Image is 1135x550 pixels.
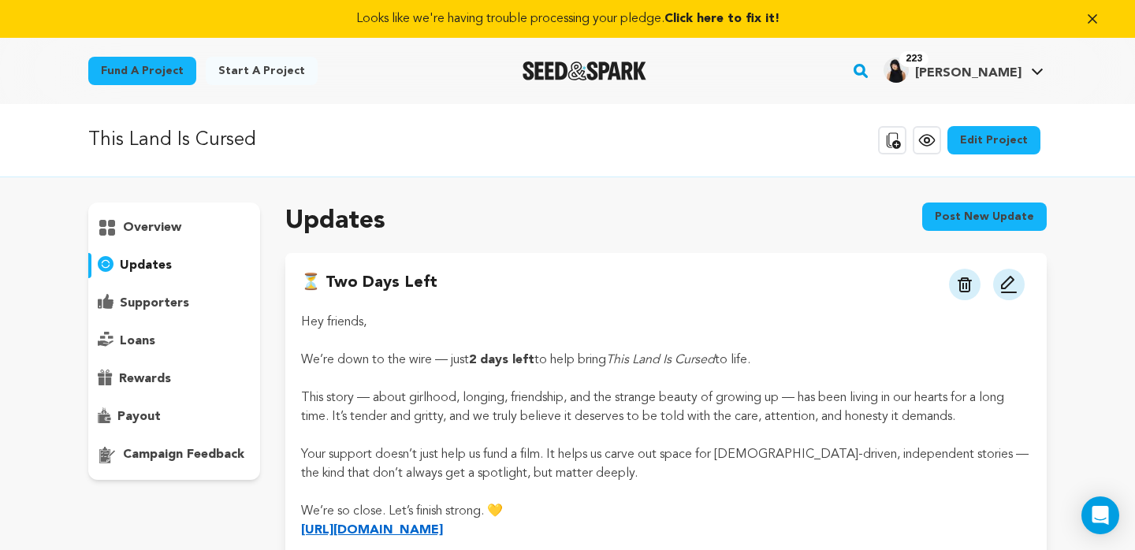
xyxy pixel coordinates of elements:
[88,126,256,154] p: This Land Is Cursed
[120,332,155,351] p: loans
[301,351,1031,370] p: We’re down to the wire — just to help bring to life.
[958,277,972,292] img: trash.svg
[884,58,1021,83] div: Jillian S.'s Profile
[88,366,260,392] button: rewards
[120,294,189,313] p: supporters
[606,354,715,366] em: This Land Is Cursed
[301,524,443,537] a: [URL][DOMAIN_NAME]
[664,13,780,25] span: Click here to fix it!
[301,313,1031,332] p: Hey friends,
[123,218,181,237] p: overview
[88,442,260,467] button: campaign feedback
[119,370,171,388] p: rewards
[301,388,1031,426] p: This story — about girlhood, longing, friendship, and the strange beauty of growing up — has been...
[88,291,260,316] button: supporters
[899,51,928,67] span: 223
[1081,496,1119,534] div: Open Intercom Messenger
[117,407,161,426] p: payout
[301,272,437,300] h4: ⏳ Two Days Left
[880,54,1047,87] span: Jillian S.'s Profile
[88,404,260,429] button: payout
[523,61,646,80] img: Seed&Spark Logo Dark Mode
[301,445,1031,483] p: Your support doesn’t just help us fund a film. It helps us carve out space for [DEMOGRAPHIC_DATA]...
[999,275,1018,294] img: pencil.svg
[947,126,1040,154] a: Edit Project
[88,329,260,354] button: loans
[285,203,385,240] h2: Updates
[88,57,196,85] a: Fund a project
[88,253,260,278] button: updates
[880,54,1047,83] a: Jillian S.'s Profile
[469,354,534,366] strong: 2 days left
[120,256,172,275] p: updates
[922,203,1047,231] button: Post new update
[915,67,1021,80] span: [PERSON_NAME]
[123,445,244,464] p: campaign feedback
[523,61,646,80] a: Seed&Spark Homepage
[88,215,260,240] button: overview
[19,9,1116,28] a: Looks like we're having trouble processing your pledge.Click here to fix it!
[301,502,1031,521] p: We’re so close. Let’s finish strong. 💛
[206,57,318,85] a: Start a project
[884,58,909,83] img: a95d32bff5ddd02d.jpg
